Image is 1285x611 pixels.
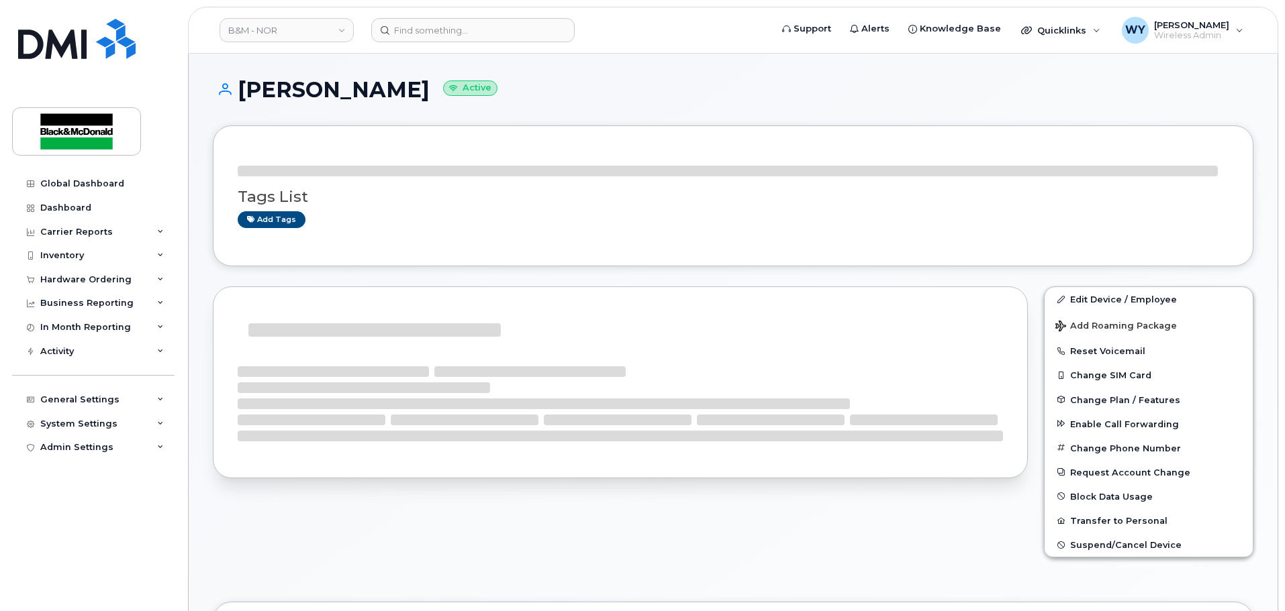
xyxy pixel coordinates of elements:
[1045,311,1253,339] button: Add Roaming Package
[1055,321,1177,333] span: Add Roaming Package
[213,78,1253,101] h1: [PERSON_NAME]
[1045,339,1253,363] button: Reset Voicemail
[1045,436,1253,460] button: Change Phone Number
[1045,388,1253,412] button: Change Plan / Features
[1045,363,1253,387] button: Change SIM Card
[1070,540,1182,550] span: Suspend/Cancel Device
[1045,460,1253,484] button: Request Account Change
[1070,419,1179,429] span: Enable Call Forwarding
[1045,484,1253,508] button: Block Data Usage
[1045,508,1253,533] button: Transfer to Personal
[238,188,1229,205] h3: Tags List
[1045,287,1253,311] a: Edit Device / Employee
[238,211,305,228] a: Add tags
[1045,533,1253,557] button: Suspend/Cancel Device
[1045,412,1253,436] button: Enable Call Forwarding
[1070,394,1180,404] span: Change Plan / Features
[443,80,497,96] small: Active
